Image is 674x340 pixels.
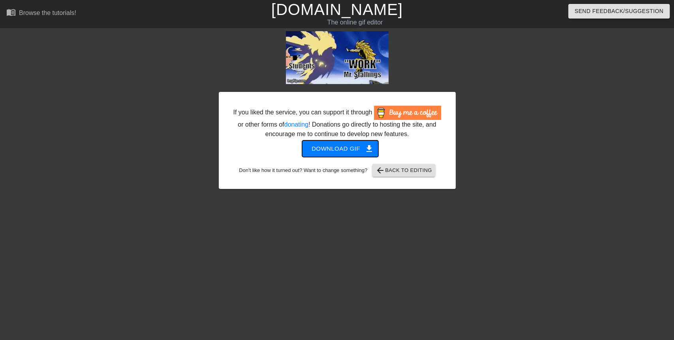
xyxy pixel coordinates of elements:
[574,6,663,16] span: Send Feedback/Suggestion
[19,9,76,16] div: Browse the tutorials!
[286,31,389,84] img: QddMvV7e.gif
[6,7,16,17] span: menu_book
[233,106,442,139] div: If you liked the service, you can support it through or other forms of ! Donations go directly to...
[364,144,374,153] span: get_app
[312,144,369,154] span: Download gif
[6,7,76,20] a: Browse the tutorials!
[284,121,308,128] a: donating
[296,145,378,151] a: Download gif
[231,164,443,177] div: Don't like how it turned out? Want to change something?
[374,106,441,120] img: Buy Me A Coffee
[372,164,435,177] button: Back to Editing
[302,140,378,157] button: Download gif
[375,166,385,175] span: arrow_back
[271,1,403,18] a: [DOMAIN_NAME]
[375,166,432,175] span: Back to Editing
[568,4,670,19] button: Send Feedback/Suggestion
[229,18,481,27] div: The online gif editor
